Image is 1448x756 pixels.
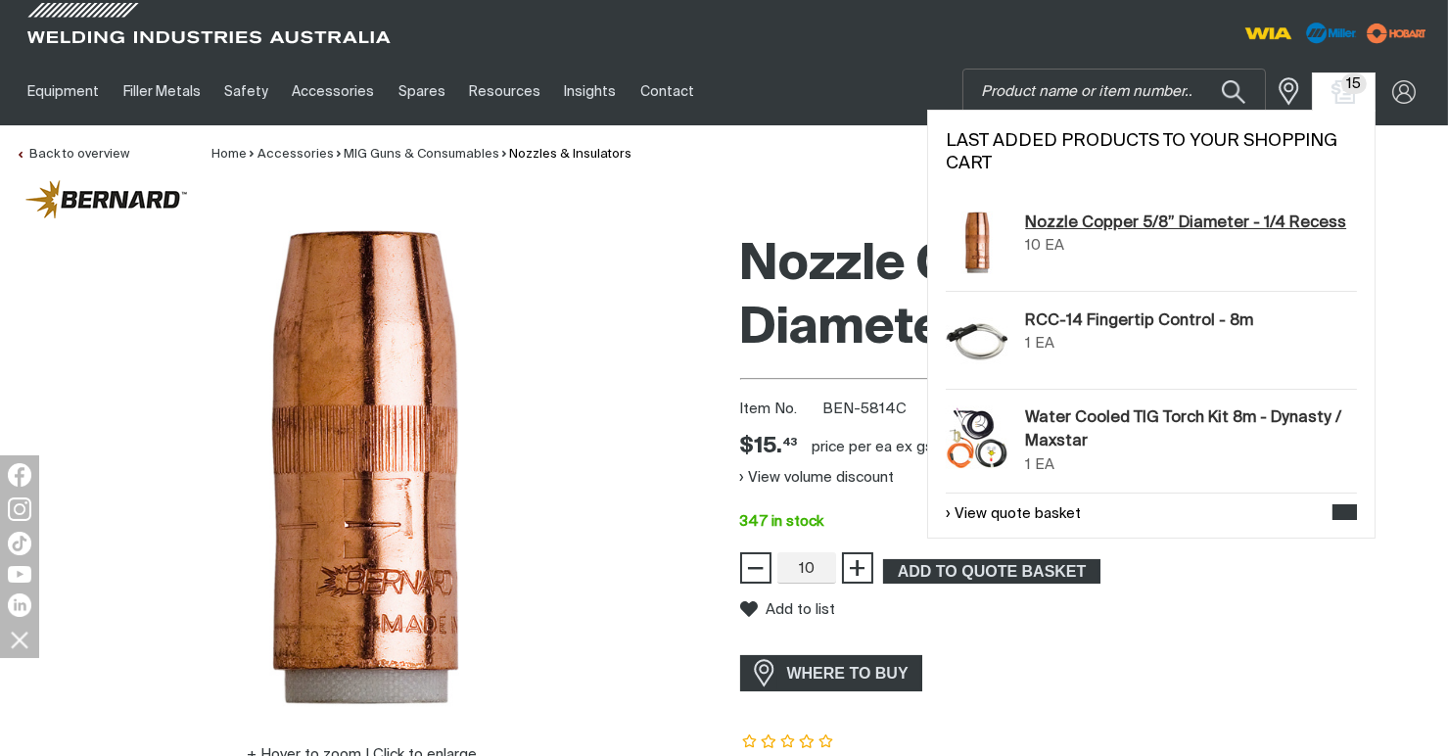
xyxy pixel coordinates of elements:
span: WHERE TO BUY [774,658,921,689]
img: Nozzle Copper 5/8” Diameter - 1/4 Recess [117,224,607,714]
nav: Breadcrumb [211,145,631,165]
a: Safety [212,58,280,125]
span: 347 in stock [740,514,824,529]
div: EA [1035,454,1054,477]
a: Nozzle Copper 5/8” Diameter - 1/4 Recess [1025,212,1346,235]
img: miller [1361,19,1432,48]
img: TikTok [8,532,31,555]
a: Contact [629,58,706,125]
a: Accessories [257,148,334,161]
img: RCC-14 Fingertip Control - 8m [946,309,1008,372]
span: Add to list [767,601,836,618]
a: Equipment [16,58,111,125]
input: Product name or item number... [963,70,1265,114]
span: $15. [740,433,798,461]
img: Water Cooled TIG Torch Kit 8m - Dynasty / Maxstar [946,406,1008,469]
a: Back to overview of Nozzles & Insulators [16,148,129,161]
span: 15 [1341,73,1367,94]
div: price per EA [813,438,893,457]
a: Spares [387,58,457,125]
a: Nozzles & Insulators [509,148,631,161]
a: Accessories [280,58,386,125]
span: 1 [1025,336,1031,351]
img: Instagram [8,497,31,521]
span: + [848,551,866,585]
a: Resources [457,58,552,125]
a: Filler Metals [111,58,211,125]
img: hide socials [3,623,36,656]
a: Shopping cart (15 product(s)) [1329,80,1360,104]
img: Facebook [8,463,31,487]
span: ADD TO QUOTE BASKET [885,559,1098,585]
a: WHERE TO BUY [740,655,923,691]
button: Add to list [740,600,836,618]
nav: Main [16,58,1078,125]
span: Rating: {0} [740,735,836,749]
img: YouTube [8,566,31,583]
a: MIG Guns & Consumables [344,148,499,161]
div: EA [1035,333,1054,355]
div: ex gst [897,438,940,457]
sup: 43 [783,437,798,448]
span: 1 [1025,457,1031,472]
a: RCC-14 Fingertip Control - 8m [1025,309,1253,333]
img: Nozzle Copper 5/8” Diameter - 1/4 Recess [946,212,1008,274]
a: Insights [552,58,628,125]
a: Water Cooled TIG Torch Kit 8m - Dynasty / Maxstar [1025,406,1357,454]
h2: Last added products to your shopping cart [946,130,1357,175]
button: Add Nozzle Copper 5/8” Diameter - 1/4 Recess to the shopping cart [883,559,1100,585]
div: Price [740,433,798,461]
a: View quote basket [946,503,1081,526]
span: Item No. [740,399,819,421]
img: LinkedIn [8,593,31,617]
button: View volume discount [740,461,895,493]
div: EA [1045,235,1064,258]
button: Search products [1200,69,1267,115]
span: BEN-5814C [822,402,907,416]
span: 10 [1025,238,1041,253]
span: − [746,551,765,585]
a: Home [211,148,247,161]
h1: Nozzle Copper 5/8” Diameter - 1/4 Recess [740,234,1433,361]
